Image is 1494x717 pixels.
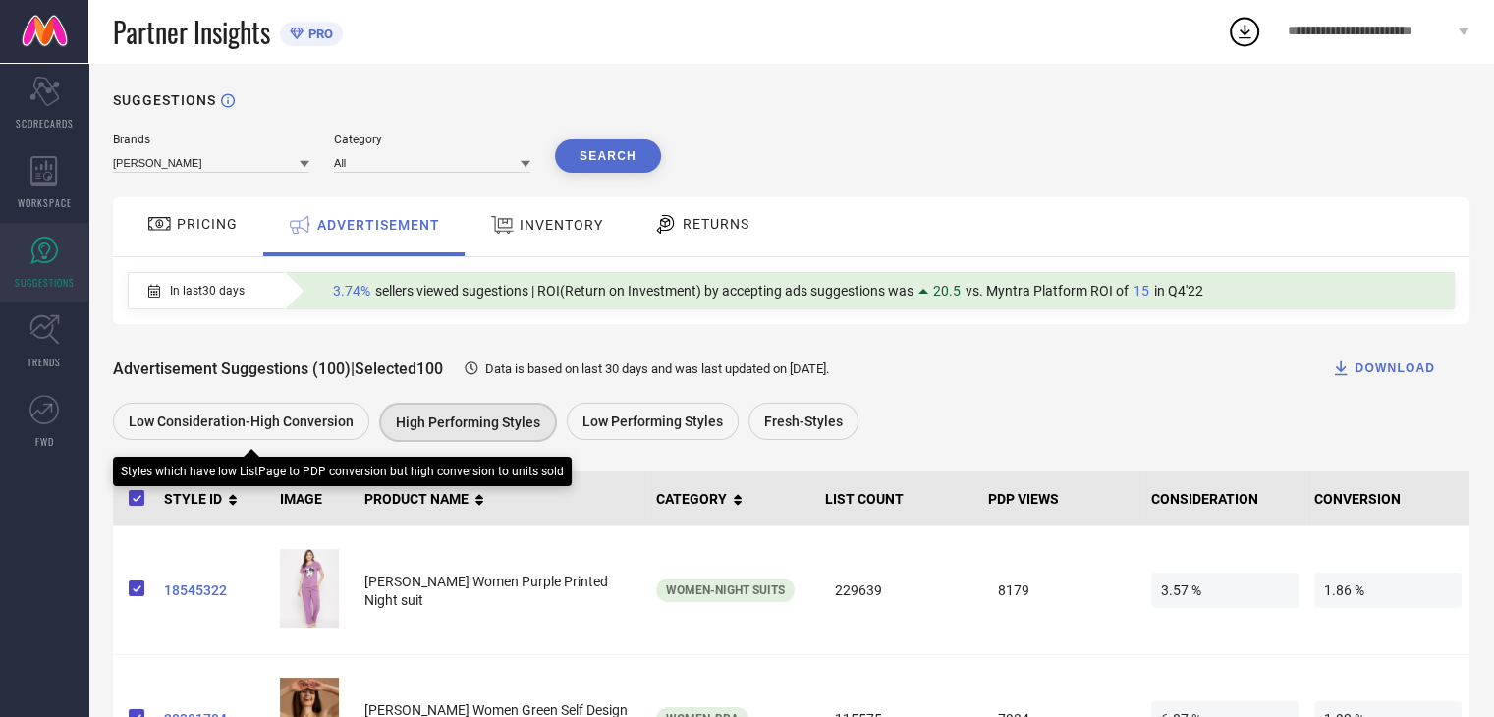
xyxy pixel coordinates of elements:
img: ba790fc2-dfc1-4243-875a-468ed9a281011654081614910CloviaWomenPurplePrintedNightsuit1.jpg [280,549,339,628]
span: 20.5 [933,283,961,299]
span: High Performing Styles [396,414,540,430]
span: 3.57 % [1151,573,1299,608]
span: In last 30 days [170,284,245,298]
span: INVENTORY [520,217,603,233]
span: ADVERTISEMENT [317,217,440,233]
span: Low Consideration-High Conversion [129,414,354,429]
span: 229639 [825,573,972,608]
span: Partner Insights [113,12,270,52]
span: PRO [304,27,333,41]
span: SCORECARDS [16,116,74,131]
span: 1.86 % [1314,573,1462,608]
th: STYLE ID [156,471,272,526]
span: SUGGESTIONS [15,275,75,290]
span: 15 [1134,283,1149,299]
span: Selected 100 [355,359,443,378]
span: RETURNS [683,216,749,232]
button: Search [555,139,661,173]
div: Percentage of sellers who have viewed suggestions for the current Insight Type [323,278,1213,303]
div: Brands [113,133,309,146]
span: PRICING [177,216,238,232]
a: 18545322 [164,582,264,598]
span: Advertisement Suggestions (100) [113,359,351,378]
span: WORKSPACE [18,195,72,210]
span: Women-Night suits [666,583,785,597]
th: IMAGE [272,471,357,526]
h1: SUGGESTIONS [113,92,216,108]
span: Low Performing Styles [582,414,723,429]
div: Styles which have low ListPage to PDP conversion but high conversion to units sold [121,465,564,478]
span: 3.74% [333,283,370,299]
div: DOWNLOAD [1331,358,1435,378]
th: CONVERSION [1306,471,1469,526]
th: PDP VIEWS [980,471,1143,526]
span: 8179 [988,573,1135,608]
span: FWD [35,434,54,449]
span: TRENDS [28,355,61,369]
span: sellers viewed sugestions | ROI(Return on Investment) by accepting ads suggestions was [375,283,913,299]
span: Fresh-Styles [764,414,843,429]
div: Open download list [1227,14,1262,49]
span: Data is based on last 30 days and was last updated on [DATE] . [485,361,829,376]
th: LIST COUNT [817,471,980,526]
th: CONSIDERATION [1143,471,1306,526]
div: Category [334,133,530,146]
span: in Q4'22 [1154,283,1203,299]
span: vs. Myntra Platform ROI of [966,283,1129,299]
span: [PERSON_NAME] Women Purple Printed Night suit [364,574,608,608]
button: DOWNLOAD [1306,349,1460,388]
span: | [351,359,355,378]
th: PRODUCT NAME [357,471,648,526]
th: CATEGORY [648,471,817,526]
